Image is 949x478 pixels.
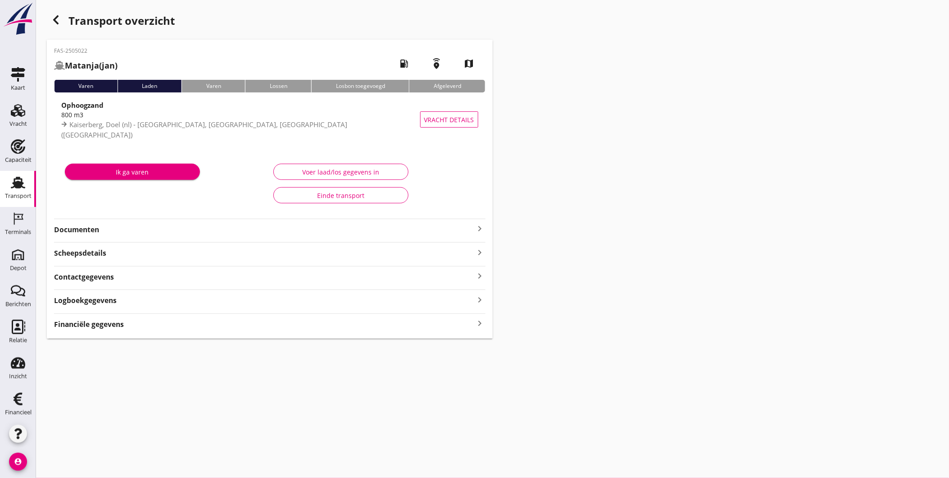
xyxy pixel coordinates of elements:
[54,100,486,139] a: Ophoogzand800 m3Kaiserberg, Doel (nl) - [GEOGRAPHIC_DATA], [GEOGRAPHIC_DATA], [GEOGRAPHIC_DATA] (...
[65,164,200,180] button: Ik ga varen
[9,453,27,471] i: account_circle
[5,301,31,307] div: Berichten
[9,121,27,127] div: Vracht
[273,164,409,180] button: Voer laad/los gegevens in
[409,80,485,92] div: Afgeleverd
[47,11,493,40] h1: Transport overzicht
[5,193,32,199] div: Transport
[281,191,401,200] div: Einde transport
[5,229,31,235] div: Terminals
[475,223,486,234] i: keyboard_arrow_right
[54,80,118,92] div: Varen
[5,157,32,163] div: Capaciteit
[54,295,117,306] strong: Logboekgegevens
[65,60,99,71] strong: Matanja
[54,60,118,72] h2: (jan)
[61,110,420,119] div: 800 m3
[424,115,474,124] span: Vracht details
[61,101,104,110] strong: Ophoogzand
[9,337,27,343] div: Relatie
[273,187,409,203] button: Einde transport
[54,47,118,55] p: FAS-2505022
[475,317,486,330] i: keyboard_arrow_right
[182,80,245,92] div: Varen
[61,120,347,139] span: Kaiserberg, Doel (nl) - [GEOGRAPHIC_DATA], [GEOGRAPHIC_DATA], [GEOGRAPHIC_DATA] ([GEOGRAPHIC_DATA])
[392,51,417,76] i: local_gas_station
[54,248,106,258] strong: Scheepsdetails
[475,270,486,282] i: keyboard_arrow_right
[420,111,478,128] button: Vracht details
[311,80,409,92] div: Losbon toegevoegd
[2,2,34,36] img: logo-small.a267ee39.svg
[9,373,27,379] div: Inzicht
[281,167,401,177] div: Voer laad/los gegevens in
[11,85,25,91] div: Kaart
[475,246,486,258] i: keyboard_arrow_right
[118,80,182,92] div: Laden
[475,294,486,306] i: keyboard_arrow_right
[54,225,475,235] strong: Documenten
[10,265,27,271] div: Depot
[424,51,450,76] i: emergency_share
[5,409,32,415] div: Financieel
[72,167,193,177] div: Ik ga varen
[245,80,311,92] div: Lossen
[54,272,114,282] strong: Contactgegevens
[457,51,482,76] i: map
[54,319,124,330] strong: Financiële gegevens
